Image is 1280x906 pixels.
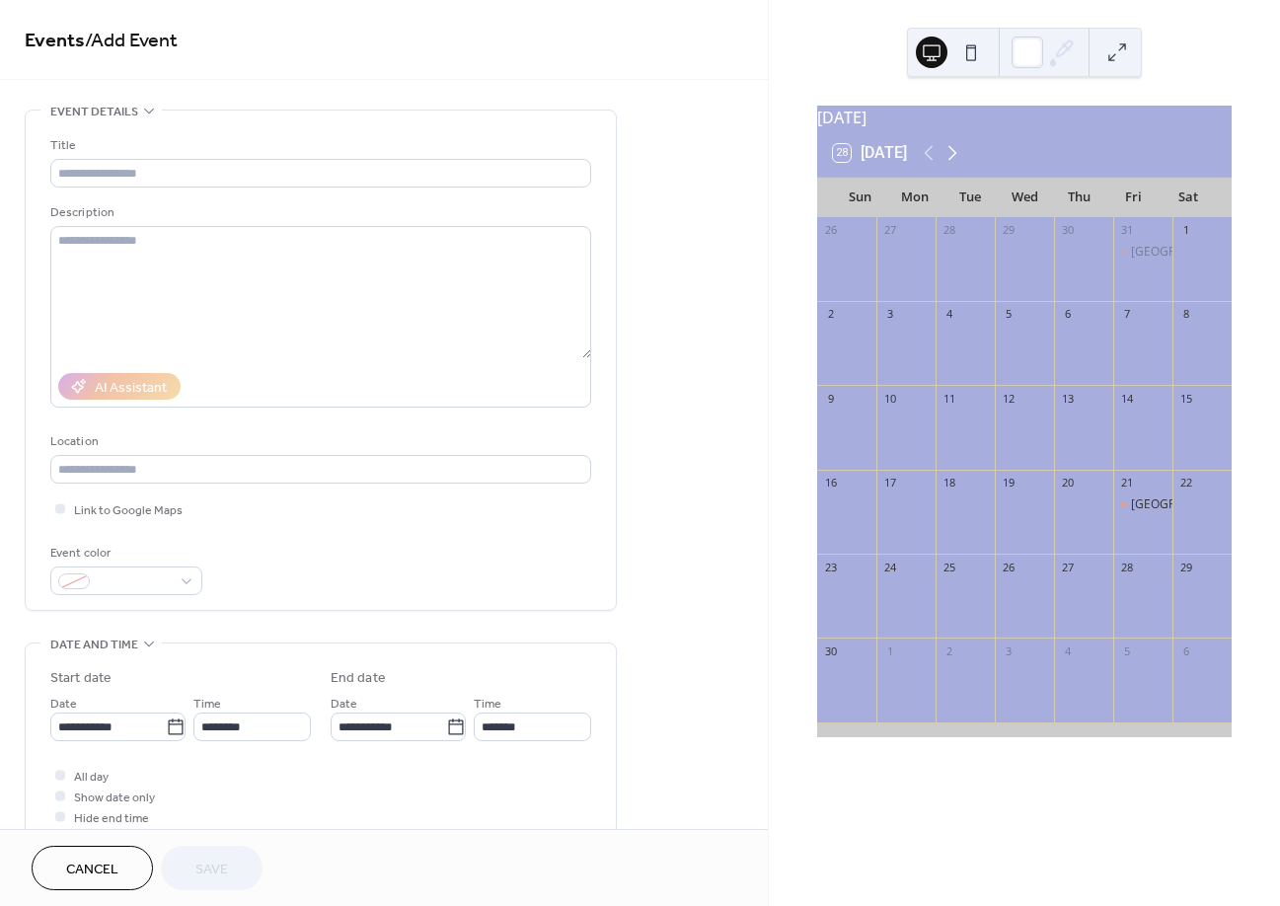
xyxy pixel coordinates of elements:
[888,178,942,217] div: Mon
[1119,476,1134,491] div: 21
[1060,643,1075,658] div: 4
[882,223,897,238] div: 27
[1119,391,1134,406] div: 14
[1178,643,1193,658] div: 6
[74,767,109,788] span: All day
[50,431,587,452] div: Location
[817,106,1232,129] div: [DATE]
[1131,244,1250,261] div: [GEOGRAPHIC_DATA]
[1113,244,1172,261] div: Cleveland Academy
[32,846,153,890] button: Cancel
[193,694,221,715] span: Time
[941,391,956,406] div: 11
[1119,223,1134,238] div: 31
[1119,560,1134,574] div: 28
[1060,307,1075,322] div: 6
[1119,643,1134,658] div: 5
[331,694,357,715] span: Date
[1060,223,1075,238] div: 30
[826,139,914,167] button: 28[DATE]
[25,22,85,60] a: Events
[1162,178,1216,217] div: Sat
[1060,391,1075,406] div: 13
[1131,496,1250,513] div: [GEOGRAPHIC_DATA]
[1178,476,1193,491] div: 22
[997,178,1051,217] div: Wed
[823,560,838,574] div: 23
[823,223,838,238] div: 26
[331,668,386,689] div: End date
[1001,476,1016,491] div: 19
[85,22,178,60] span: / Add Event
[941,307,956,322] div: 4
[942,178,997,217] div: Tue
[1178,307,1193,322] div: 8
[1001,307,1016,322] div: 5
[823,476,838,491] div: 16
[1106,178,1161,217] div: Fri
[1052,178,1106,217] div: Thu
[882,476,897,491] div: 17
[882,560,897,574] div: 24
[74,500,183,521] span: Link to Google Maps
[50,135,587,156] div: Title
[882,391,897,406] div: 10
[941,223,956,238] div: 28
[823,391,838,406] div: 9
[50,102,138,122] span: Event details
[50,202,587,223] div: Description
[833,178,887,217] div: Sun
[882,307,897,322] div: 3
[1178,223,1193,238] div: 1
[50,543,198,564] div: Event color
[1119,307,1134,322] div: 7
[1001,223,1016,238] div: 29
[474,694,501,715] span: Time
[941,643,956,658] div: 2
[1178,391,1193,406] div: 15
[882,643,897,658] div: 1
[1001,391,1016,406] div: 12
[1060,476,1075,491] div: 20
[50,635,138,655] span: Date and time
[1001,643,1016,658] div: 3
[1001,560,1016,574] div: 26
[823,643,838,658] div: 30
[74,808,149,829] span: Hide end time
[50,694,77,715] span: Date
[1060,560,1075,574] div: 27
[66,860,118,880] span: Cancel
[823,307,838,322] div: 2
[1178,560,1193,574] div: 29
[50,668,112,689] div: Start date
[941,560,956,574] div: 25
[74,788,155,808] span: Show date only
[941,476,956,491] div: 18
[1113,496,1172,513] div: Cleveland Academy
